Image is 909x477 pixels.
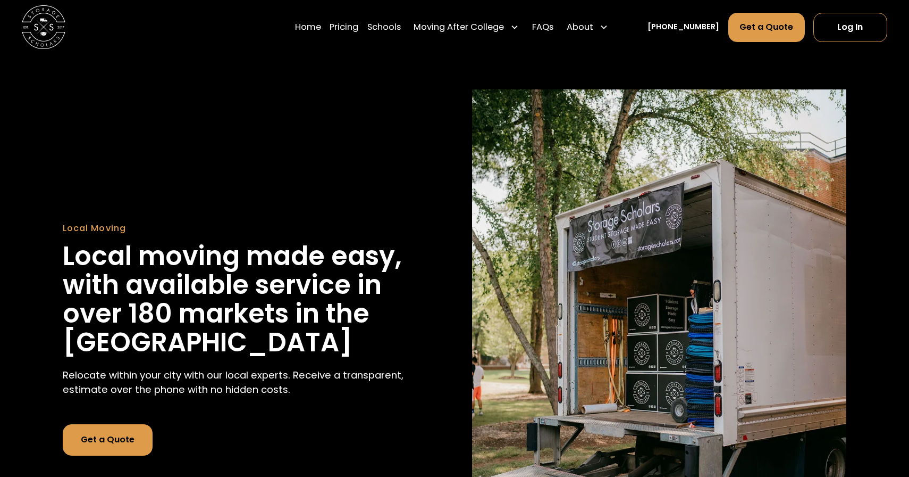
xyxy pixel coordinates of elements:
[22,5,65,49] img: Storage Scholars main logo
[63,368,437,397] p: Relocate within your city with our local experts. Receive a transparent, estimate over the phone ...
[295,12,321,43] a: Home
[532,12,553,43] a: FAQs
[414,21,504,34] div: Moving After College
[409,12,524,43] div: Moving After College
[647,21,719,32] a: [PHONE_NUMBER]
[567,21,593,34] div: About
[813,13,887,42] a: Log In
[330,12,358,43] a: Pricing
[63,242,437,357] h1: Local moving made easy, with available service in over 180 markets in the [GEOGRAPHIC_DATA]
[562,12,613,43] div: About
[63,222,437,235] div: Local Moving
[367,12,401,43] a: Schools
[728,13,805,42] a: Get a Quote
[63,424,153,456] a: Get a Quote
